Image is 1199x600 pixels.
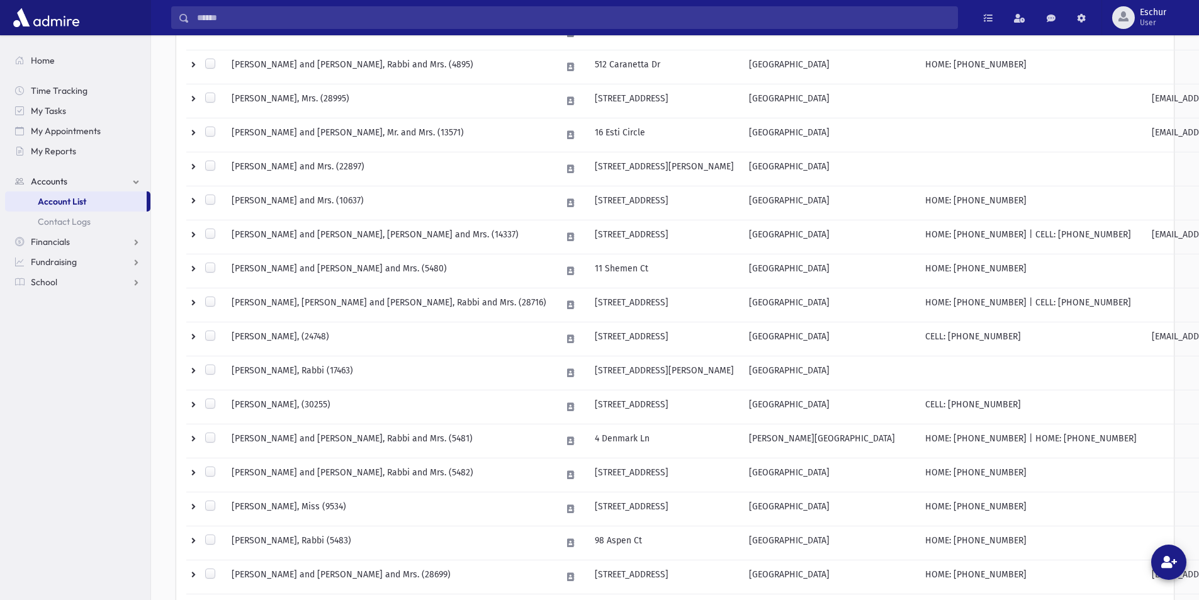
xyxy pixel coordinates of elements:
[587,220,741,254] td: [STREET_ADDRESS]
[38,196,86,207] span: Account List
[741,288,918,322] td: [GEOGRAPHIC_DATA]
[224,186,554,220] td: [PERSON_NAME] and Mrs. (10637)
[224,288,554,322] td: [PERSON_NAME], [PERSON_NAME] and [PERSON_NAME], Rabbi and Mrs. (28716)
[224,458,554,492] td: [PERSON_NAME] and [PERSON_NAME], Rabbi and Mrs. (5482)
[224,50,554,84] td: [PERSON_NAME] and [PERSON_NAME], Rabbi and Mrs. (4895)
[918,186,1144,220] td: HOME: [PHONE_NUMBER]
[587,288,741,322] td: [STREET_ADDRESS]
[587,186,741,220] td: [STREET_ADDRESS]
[587,356,741,390] td: [STREET_ADDRESS][PERSON_NAME]
[5,141,150,161] a: My Reports
[5,272,150,292] a: School
[189,6,957,29] input: Search
[918,458,1144,492] td: HOME: [PHONE_NUMBER]
[918,322,1144,356] td: CELL: [PHONE_NUMBER]
[587,424,741,458] td: 4 Denmark Ln
[5,121,150,141] a: My Appointments
[224,84,554,118] td: [PERSON_NAME], Mrs. (28995)
[1140,18,1166,28] span: User
[10,5,82,30] img: AdmirePro
[741,118,918,152] td: [GEOGRAPHIC_DATA]
[31,176,67,187] span: Accounts
[741,50,918,84] td: [GEOGRAPHIC_DATA]
[587,390,741,424] td: [STREET_ADDRESS]
[224,152,554,186] td: [PERSON_NAME] and Mrs. (22897)
[918,492,1144,526] td: HOME: [PHONE_NUMBER]
[741,220,918,254] td: [GEOGRAPHIC_DATA]
[224,424,554,458] td: [PERSON_NAME] and [PERSON_NAME], Rabbi and Mrs. (5481)
[741,526,918,560] td: [GEOGRAPHIC_DATA]
[5,252,150,272] a: Fundraising
[1140,8,1166,18] span: Eschur
[587,526,741,560] td: 98 Aspen Ct
[741,186,918,220] td: [GEOGRAPHIC_DATA]
[5,212,150,232] a: Contact Logs
[31,145,76,157] span: My Reports
[224,492,554,526] td: [PERSON_NAME], Miss (9534)
[918,424,1144,458] td: HOME: [PHONE_NUMBER] | HOME: [PHONE_NUMBER]
[31,236,70,247] span: Financials
[918,526,1144,560] td: HOME: [PHONE_NUMBER]
[918,50,1144,84] td: HOME: [PHONE_NUMBER]
[224,356,554,390] td: [PERSON_NAME], Rabbi (17463)
[741,492,918,526] td: [GEOGRAPHIC_DATA]
[587,118,741,152] td: 16 Esti Circle
[5,232,150,252] a: Financials
[741,390,918,424] td: [GEOGRAPHIC_DATA]
[741,84,918,118] td: [GEOGRAPHIC_DATA]
[741,560,918,594] td: [GEOGRAPHIC_DATA]
[587,492,741,526] td: [STREET_ADDRESS]
[741,424,918,458] td: [PERSON_NAME][GEOGRAPHIC_DATA]
[31,125,101,137] span: My Appointments
[31,105,66,116] span: My Tasks
[31,276,57,288] span: School
[5,81,150,101] a: Time Tracking
[5,191,147,212] a: Account List
[587,152,741,186] td: [STREET_ADDRESS][PERSON_NAME]
[38,216,91,227] span: Contact Logs
[31,256,77,268] span: Fundraising
[741,356,918,390] td: [GEOGRAPHIC_DATA]
[741,322,918,356] td: [GEOGRAPHIC_DATA]
[224,254,554,288] td: [PERSON_NAME] and [PERSON_NAME] and Mrs. (5480)
[5,50,150,71] a: Home
[587,458,741,492] td: [STREET_ADDRESS]
[5,171,150,191] a: Accounts
[31,55,55,66] span: Home
[741,458,918,492] td: [GEOGRAPHIC_DATA]
[918,254,1144,288] td: HOME: [PHONE_NUMBER]
[587,560,741,594] td: [STREET_ADDRESS]
[31,85,87,96] span: Time Tracking
[587,322,741,356] td: [STREET_ADDRESS]
[918,560,1144,594] td: HOME: [PHONE_NUMBER]
[224,118,554,152] td: [PERSON_NAME] and [PERSON_NAME], Mr. and Mrs. (13571)
[741,254,918,288] td: [GEOGRAPHIC_DATA]
[918,390,1144,424] td: CELL: [PHONE_NUMBER]
[741,152,918,186] td: [GEOGRAPHIC_DATA]
[224,390,554,424] td: [PERSON_NAME], (30255)
[224,220,554,254] td: [PERSON_NAME] and [PERSON_NAME], [PERSON_NAME] and Mrs. (14337)
[587,50,741,84] td: 512 Caranetta Dr
[918,288,1144,322] td: HOME: [PHONE_NUMBER] | CELL: [PHONE_NUMBER]
[224,526,554,560] td: [PERSON_NAME], Rabbi (5483)
[918,220,1144,254] td: HOME: [PHONE_NUMBER] | CELL: [PHONE_NUMBER]
[224,560,554,594] td: [PERSON_NAME] and [PERSON_NAME] and Mrs. (28699)
[224,322,554,356] td: [PERSON_NAME], (24748)
[587,84,741,118] td: [STREET_ADDRESS]
[5,101,150,121] a: My Tasks
[587,254,741,288] td: 11 Shemen Ct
